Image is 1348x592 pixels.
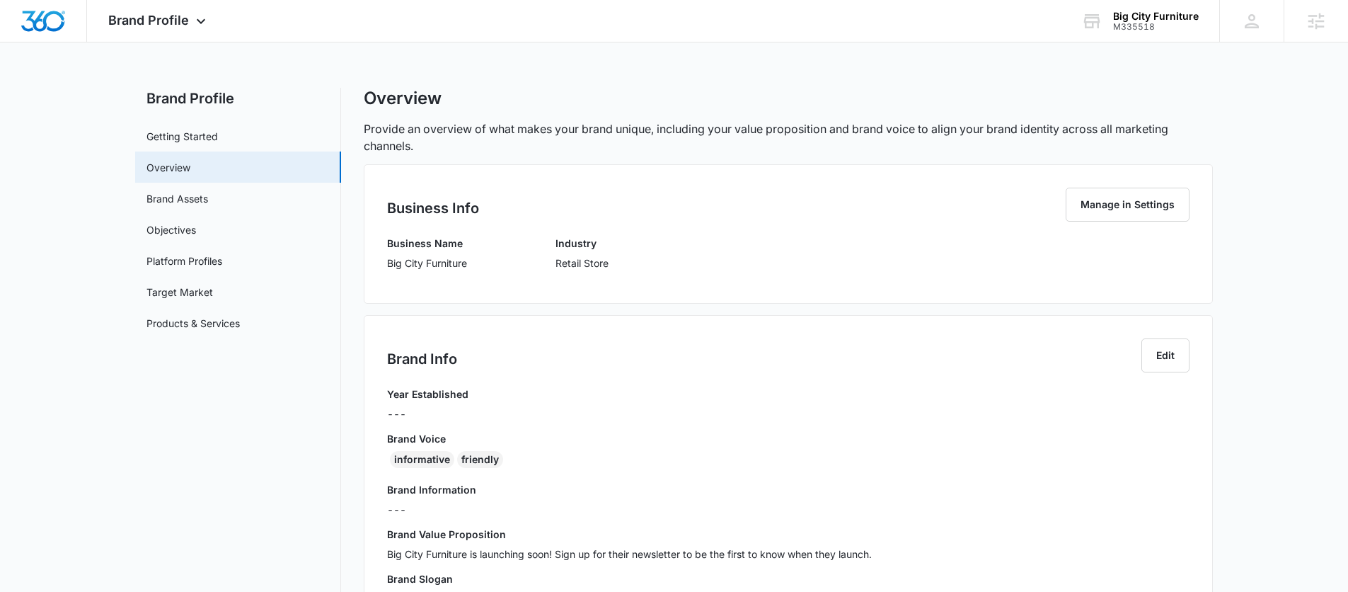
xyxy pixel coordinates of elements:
[387,547,1189,562] p: Big City Furniture is launching soon! Sign up for their newsletter to be the first to know when t...
[146,160,190,175] a: Overview
[387,482,1189,497] h3: Brand Information
[387,348,457,370] h2: Brand Info
[364,88,442,109] h1: Overview
[146,191,208,206] a: Brand Assets
[108,13,189,28] span: Brand Profile
[387,236,467,251] h3: Business Name
[146,316,240,331] a: Products & Services
[146,222,196,237] a: Objectives
[1141,338,1189,372] button: Edit
[555,256,609,271] p: Retail Store
[387,527,1189,542] h3: Brand Value Proposition
[387,387,468,402] h3: Year Established
[1066,188,1189,222] button: Manage in Settings
[555,236,609,251] h3: Industry
[1113,11,1199,22] div: account name
[364,120,1213,154] p: Provide an overview of what makes your brand unique, including your value proposition and brand v...
[387,431,1189,446] h3: Brand Voice
[146,285,213,300] a: Target Market
[387,502,1189,517] p: ---
[387,571,1189,586] h3: Brand Slogan
[387,406,468,421] p: ---
[1113,22,1199,32] div: account id
[387,198,479,219] h2: Business Info
[390,451,454,468] div: informative
[146,254,222,268] a: Platform Profiles
[135,88,341,109] h2: Brand Profile
[387,256,467,271] p: Big City Furniture
[146,129,218,144] a: Getting Started
[457,451,503,468] div: friendly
